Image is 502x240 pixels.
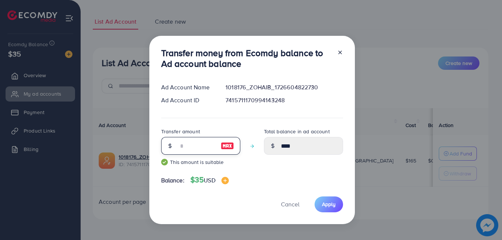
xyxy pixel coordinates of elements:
[220,83,349,92] div: 1018176_ZOHAIB_1726604822730
[281,200,299,208] span: Cancel
[155,83,220,92] div: Ad Account Name
[190,175,229,185] h4: $35
[264,128,330,135] label: Total balance in ad account
[315,196,343,212] button: Apply
[221,141,234,150] img: image
[161,176,184,185] span: Balance:
[221,177,229,184] img: image
[161,158,240,166] small: This amount is suitable
[161,48,331,69] h3: Transfer money from Ecomdy balance to Ad account balance
[161,128,200,135] label: Transfer amount
[272,196,309,212] button: Cancel
[155,96,220,104] div: Ad Account ID
[161,159,168,165] img: guide
[220,96,349,104] div: 7415711170994143248
[322,200,336,208] span: Apply
[204,176,215,184] span: USD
